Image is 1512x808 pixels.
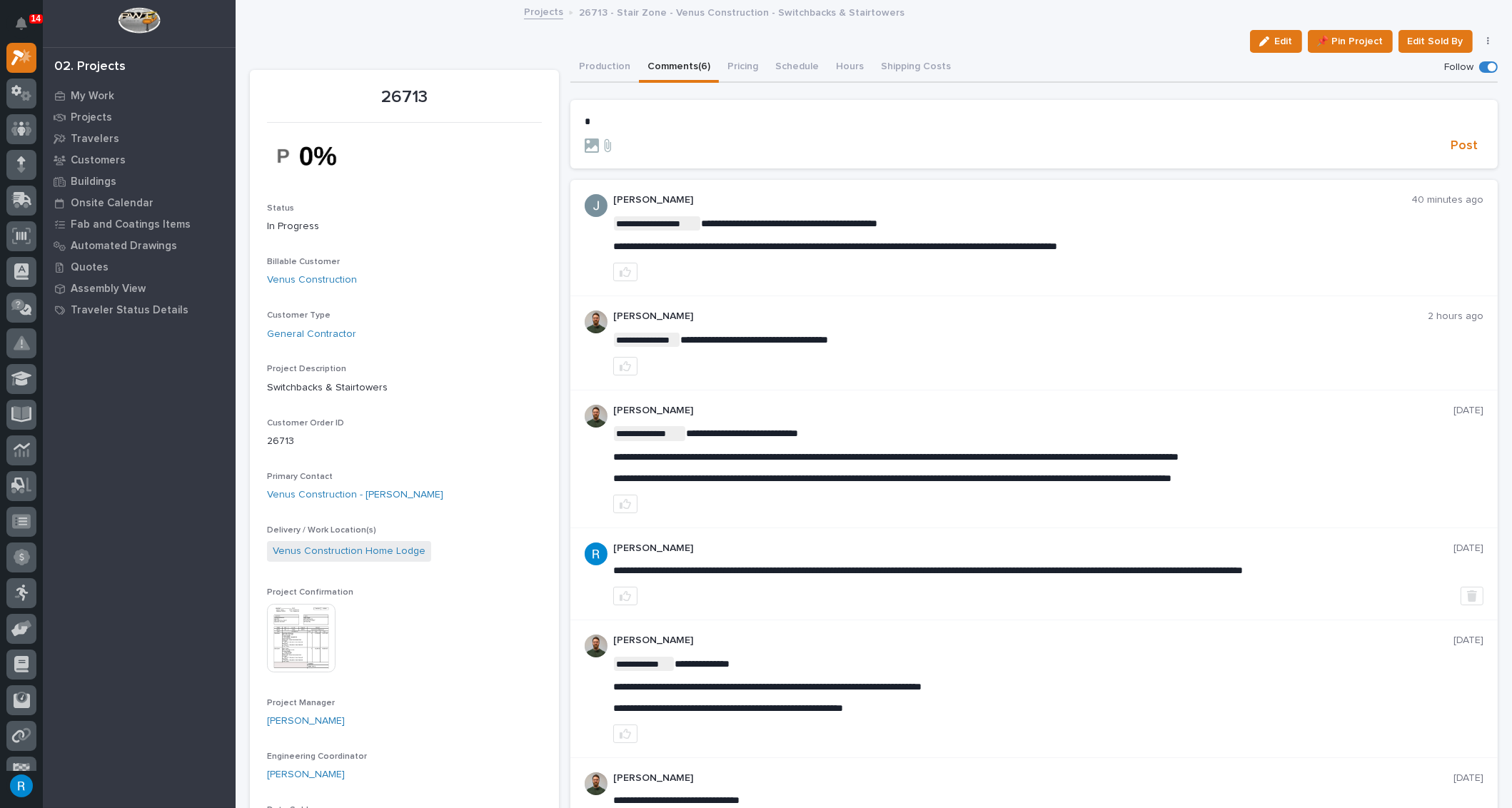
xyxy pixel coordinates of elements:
p: [DATE] [1453,542,1483,555]
p: Switchbacks & Stairtowers [267,380,542,395]
span: 📌 Pin Project [1317,33,1384,50]
button: Edit [1250,30,1302,53]
p: Onsite Calendar [71,197,153,210]
p: Fab and Coatings Items [71,218,191,231]
p: 26713 [267,434,542,449]
a: Fab and Coatings Items [43,213,236,235]
button: Notifications [6,9,36,39]
p: 26713 [267,87,542,108]
a: Onsite Calendar [43,192,236,213]
button: like this post [613,587,637,605]
span: Delivery / Work Location(s) [267,526,376,535]
span: Customer Order ID [267,419,344,428]
p: Customers [71,154,126,167]
img: Workspace Logo [118,7,160,34]
button: like this post [613,724,637,743]
a: [PERSON_NAME] [267,714,345,729]
p: Projects [71,111,112,124]
p: [PERSON_NAME] [613,635,1453,647]
span: Primary Contact [267,473,333,481]
img: WG6nzLDPUNRKdYODomV_cQZARlrrmwpEwxw1SLW9w5U [267,131,374,181]
span: Status [267,204,294,213]
p: Traveler Status Details [71,304,188,317]
span: Project Description [267,365,346,373]
button: Schedule [767,53,827,83]
span: Project Manager [267,699,335,707]
button: Production [570,53,639,83]
p: [PERSON_NAME] [613,405,1453,417]
p: 26713 - Stair Zone - Venus Construction - Switchbacks & Stairtowers [579,4,904,19]
a: Automated Drawings [43,235,236,256]
button: Delete post [1461,587,1483,605]
a: Venus Construction [267,273,357,288]
button: like this post [613,263,637,281]
img: AATXAJw4slNr5ea0WduZQVIpKGhdapBAGQ9xVsOeEvl5=s96-c [585,772,608,795]
a: General Contractor [267,327,356,342]
a: Assembly View [43,278,236,299]
p: Follow [1444,61,1473,74]
p: In Progress [267,219,542,234]
span: Billable Customer [267,258,340,266]
span: Edit [1275,35,1293,48]
p: [DATE] [1453,635,1483,647]
button: Edit Sold By [1398,30,1473,53]
a: Projects [524,3,563,19]
a: Quotes [43,256,236,278]
p: 40 minutes ago [1411,194,1483,206]
p: Automated Drawings [71,240,177,253]
p: [DATE] [1453,772,1483,784]
a: Traveler Status Details [43,299,236,320]
button: 📌 Pin Project [1308,30,1393,53]
p: Travelers [71,133,119,146]
a: Travelers [43,128,236,149]
span: Project Confirmation [267,588,353,597]
a: Venus Construction Home Lodge [273,544,425,559]
button: Hours [827,53,872,83]
button: Shipping Costs [872,53,959,83]
a: Buildings [43,171,236,192]
button: like this post [613,357,637,375]
p: Quotes [71,261,109,274]
button: users-avatar [6,771,36,801]
p: [DATE] [1453,405,1483,417]
span: Edit Sold By [1408,33,1463,50]
img: AATXAJw4slNr5ea0WduZQVIpKGhdapBAGQ9xVsOeEvl5=s96-c [585,310,608,333]
p: 2 hours ago [1428,310,1483,323]
button: like this post [613,495,637,513]
a: Venus Construction - [PERSON_NAME] [267,488,443,503]
p: Buildings [71,176,116,188]
a: My Work [43,85,236,106]
span: Customer Type [267,311,331,320]
p: [PERSON_NAME] [613,310,1428,323]
p: My Work [71,90,114,103]
button: Post [1445,138,1483,154]
p: [PERSON_NAME] [613,194,1411,206]
img: AATXAJw4slNr5ea0WduZQVIpKGhdapBAGQ9xVsOeEvl5=s96-c [585,635,608,657]
div: Notifications14 [18,17,36,40]
p: [PERSON_NAME] [613,772,1453,784]
img: ACg8ocIJHU6JEmo4GV-3KL6HuSvSpWhSGqG5DdxF6tKpN6m2=s96-c [585,194,608,217]
img: ACg8ocJzREKTsG2KK4bFBgITIeWKBuirZsrmGEaft0VLTV-nABbOCg=s96-c [585,542,608,565]
a: [PERSON_NAME] [267,767,345,782]
div: 02. Projects [54,59,126,75]
button: Comments (6) [639,53,719,83]
span: Engineering Coordinator [267,752,367,761]
a: Projects [43,106,236,128]
span: Post [1451,138,1478,154]
img: AATXAJw4slNr5ea0WduZQVIpKGhdapBAGQ9xVsOeEvl5=s96-c [585,405,608,428]
p: Assembly View [71,283,146,296]
a: Customers [43,149,236,171]
button: Pricing [719,53,767,83]
p: 14 [31,14,41,24]
p: [PERSON_NAME] [613,542,1453,555]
